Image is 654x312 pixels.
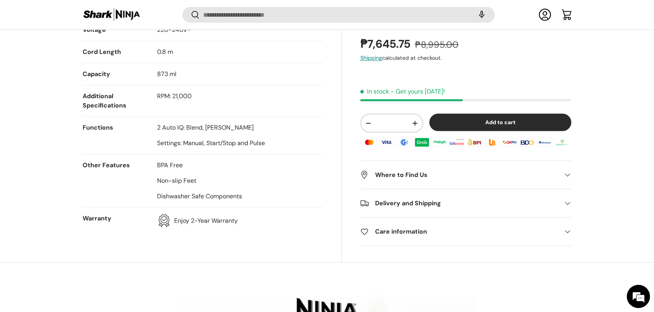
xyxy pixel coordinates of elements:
[431,137,448,148] img: maya
[469,6,494,23] speech-search-button: Search by voice
[360,190,571,218] summary: Delivery and Shipping
[360,199,559,208] h2: Delivery and Shipping
[83,92,145,110] div: Additional Specifications
[157,26,191,34] span: 220-240V~
[466,137,483,148] img: bpi
[361,137,378,148] img: master
[157,214,171,228] img: icon-guarantee.webp
[157,214,238,228] p: Enjoy 2-Year Warranty
[360,227,559,237] h2: Care information
[83,69,145,79] div: Capacity
[157,70,176,78] span: 873 ml
[40,43,130,54] div: Chat with us now
[83,214,145,228] div: Warranty
[157,48,173,56] span: 0.8 m
[157,123,265,132] p: 2 Auto IQ: Blend, [PERSON_NAME]
[83,7,141,22] img: Shark Ninja Philippines
[157,192,242,201] p: Dishwasher Safe Components
[157,161,242,170] p: BPA Free
[45,98,107,176] span: We're online!
[448,137,465,148] img: billease
[519,137,536,148] img: bdo
[391,88,445,96] p: - Get yours [DATE]!
[360,161,571,189] summary: Where to Find Us
[83,47,145,57] div: Cord Length
[157,139,265,148] p: Settings: Manual, Start/Stop and Pulse
[157,176,242,185] p: Non-slip Feet
[157,92,192,101] p: RPM: 21,000
[360,37,412,52] strong: ₱7,645.75
[83,123,145,148] div: Functions
[415,39,458,51] s: ₱8,995.00
[414,137,431,148] img: grabpay
[396,137,413,148] img: gcash
[360,218,571,246] summary: Care information
[127,4,146,23] div: Minimize live chat window
[360,54,571,62] div: calculated at checkout.
[484,137,501,148] img: ubp
[429,114,571,132] button: Add to cart
[501,137,518,148] img: qrph
[360,55,382,62] a: Shipping
[83,161,145,201] div: Other Features
[360,171,559,180] h2: Where to Find Us
[554,137,571,148] img: landbank
[4,212,148,239] textarea: Type your message and hit 'Enter'
[536,137,553,148] img: metrobank
[360,88,389,96] span: In stock
[83,25,145,35] div: Voltage
[378,137,395,148] img: visa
